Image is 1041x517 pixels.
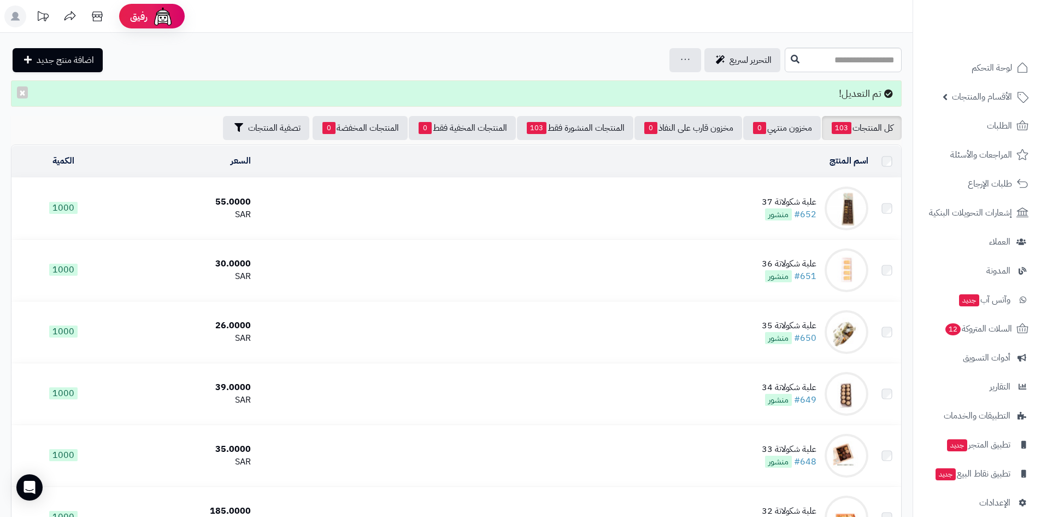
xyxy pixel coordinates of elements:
span: جديد [936,468,956,480]
div: تم التعديل! [11,80,902,107]
a: المنتجات المنشورة فقط103 [517,116,633,140]
a: المدونة [920,258,1034,284]
span: منشور [765,208,792,220]
span: 0 [419,122,432,134]
a: كل المنتجات103 [822,116,902,140]
span: التطبيقات والخدمات [944,408,1010,423]
a: التقارير [920,374,1034,400]
img: ai-face.png [152,5,174,27]
span: الأقسام والمنتجات [952,89,1012,104]
span: جديد [959,294,979,306]
span: التحرير لسريع [730,54,772,67]
div: SAR [120,208,251,221]
span: رفيق [130,10,148,23]
span: السلات المتروكة [944,321,1012,336]
a: تحديثات المنصة [29,5,56,30]
a: إشعارات التحويلات البنكية [920,200,1034,226]
span: 0 [644,122,657,134]
a: المراجعات والأسئلة [920,142,1034,168]
img: علبة شكولاتة 35 [825,310,868,354]
span: العملاء [989,234,1010,249]
button: تصفية المنتجات [223,116,309,140]
a: التحرير لسريع [704,48,780,72]
span: 1000 [49,449,78,461]
img: علبة شكولاتة 36 [825,248,868,292]
a: مخزون قارب على النفاذ0 [634,116,742,140]
span: وآتس آب [958,292,1010,307]
span: جديد [947,439,967,451]
a: لوحة التحكم [920,55,1034,81]
span: 12 [945,323,961,335]
a: الإعدادات [920,490,1034,516]
div: 26.0000 [120,320,251,332]
a: طلبات الإرجاع [920,171,1034,197]
div: 30.0000 [120,258,251,270]
a: اسم المنتج [830,154,868,167]
span: 1000 [49,387,78,399]
span: منشور [765,270,792,282]
a: المنتجات المخفضة0 [313,116,408,140]
div: SAR [120,332,251,345]
a: مخزون منتهي0 [743,116,821,140]
a: أدوات التسويق [920,345,1034,371]
span: تصفية المنتجات [248,121,301,135]
span: طلبات الإرجاع [968,176,1012,191]
span: المراجعات والأسئلة [950,147,1012,162]
span: تطبيق المتجر [946,437,1010,452]
span: منشور [765,332,792,344]
a: #649 [794,393,816,406]
span: 103 [527,122,546,134]
span: 1000 [49,202,78,214]
span: لوحة التحكم [972,60,1012,75]
a: اضافة منتج جديد [13,48,103,72]
span: اضافة منتج جديد [37,54,94,67]
button: × [17,86,28,98]
div: علبة شكولاتة 36 [762,258,816,270]
a: الطلبات [920,113,1034,139]
div: 35.0000 [120,443,251,456]
span: منشور [765,394,792,406]
a: التطبيقات والخدمات [920,403,1034,429]
div: علبة شكولاتة 33 [762,443,816,456]
a: تطبيق المتجرجديد [920,432,1034,458]
img: علبة شكولاتة 33 [825,434,868,478]
span: المدونة [986,263,1010,278]
a: وآتس آبجديد [920,287,1034,313]
a: #650 [794,332,816,345]
span: أدوات التسويق [963,350,1010,365]
span: منشور [765,456,792,468]
div: علبة شكولاتة 37 [762,196,816,208]
span: 1000 [49,264,78,276]
span: 1000 [49,326,78,338]
a: السعر [231,154,251,167]
span: تطبيق نقاط البيع [934,466,1010,481]
a: العملاء [920,229,1034,255]
a: #652 [794,208,816,221]
span: 0 [753,122,766,134]
div: علبة شكولاتة 34 [762,381,816,394]
div: SAR [120,394,251,406]
div: 39.0000 [120,381,251,394]
div: علبة شكولاتة 35 [762,320,816,332]
div: SAR [120,270,251,283]
div: Open Intercom Messenger [16,474,43,501]
a: السلات المتروكة12 [920,316,1034,342]
img: علبة شكولاتة 34 [825,372,868,416]
div: 55.0000 [120,196,251,208]
span: 103 [832,122,851,134]
div: SAR [120,456,251,468]
a: #648 [794,455,816,468]
span: الطلبات [987,118,1012,133]
span: الإعدادات [979,495,1010,510]
span: التقارير [990,379,1010,394]
a: الكمية [52,154,74,167]
a: المنتجات المخفية فقط0 [409,116,516,140]
a: تطبيق نقاط البيعجديد [920,461,1034,487]
a: #651 [794,270,816,283]
img: علبة شكولاتة 37 [825,187,868,230]
span: 0 [322,122,336,134]
span: إشعارات التحويلات البنكية [929,205,1012,220]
